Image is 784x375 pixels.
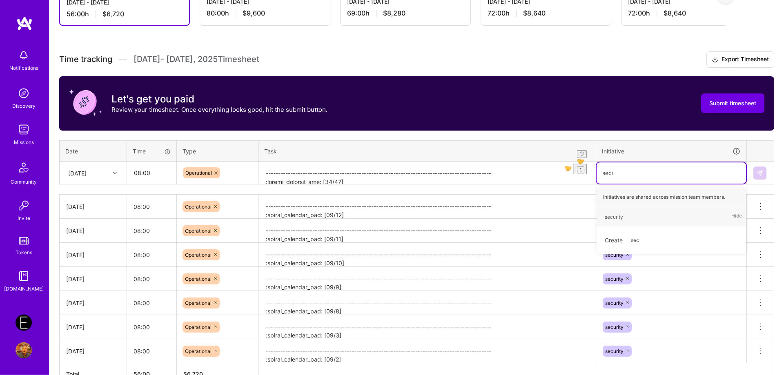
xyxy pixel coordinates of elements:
[185,252,212,258] span: Operational
[18,214,30,222] div: Invite
[127,244,176,266] input: HH:MM
[127,340,176,362] input: HH:MM
[605,324,624,330] span: security
[13,342,34,359] a: User Avatar
[258,140,596,162] th: Task
[134,54,259,64] span: [DATE] - [DATE] , 2025 Timesheet
[127,162,176,184] input: HH:MM
[16,47,32,64] img: bell
[259,268,595,290] textarea: -------------------------------------------------------------------------------------------- :spi...
[259,292,595,314] textarea: -------------------------------------------------------------------------------------------- :spi...
[259,244,595,266] textarea: -------------------------------------------------------------------------------------------- :spi...
[133,147,171,155] div: Time
[347,9,464,18] div: 69:00 h
[627,235,643,246] span: sec
[127,292,176,314] input: HH:MM
[628,9,745,18] div: 72:00 h
[16,268,32,284] img: guide book
[597,187,746,207] div: Initiatives are shared across mission team members.
[185,348,212,354] span: Operational
[66,275,120,283] div: [DATE]
[605,348,624,354] span: security
[66,347,120,355] div: [DATE]
[664,9,686,18] span: $8,640
[706,51,774,68] button: Export Timesheet
[66,299,120,307] div: [DATE]
[67,10,183,18] div: 56:00 h
[9,64,38,72] div: Notifications
[185,170,212,176] span: Operational
[127,268,176,290] input: HH:MM
[259,195,595,218] textarea: -------------------------------------------------------------------------------------------- :spi...
[16,315,32,331] img: Endeavor: Onlocation Mobile/Security- 3338TSV275
[16,342,32,359] img: User Avatar
[602,146,741,156] div: Initiative
[69,86,102,119] img: coin
[207,9,323,18] div: 80:00 h
[259,316,595,338] textarea: -------------------------------------------------------------------------------------------- :spi...
[605,300,624,306] span: security
[11,178,37,186] div: Community
[185,324,212,330] span: Operational
[259,162,595,184] textarea: To enrich screen reader interactions, please activate Accessibility in Grammarly extension settings
[68,169,87,177] div: [DATE]
[13,315,34,331] a: Endeavor: Onlocation Mobile/Security- 3338TSV275
[19,237,29,245] img: tokens
[177,140,258,162] th: Type
[12,102,36,110] div: Discovery
[605,276,624,282] span: security
[185,300,212,306] span: Operational
[185,204,212,210] span: Operational
[243,9,265,18] span: $9,600
[14,158,33,178] img: Community
[605,252,624,258] span: security
[731,211,742,222] span: Hide
[259,220,595,242] textarea: -------------------------------------------------------------------------------------------- :spi...
[66,202,120,211] div: [DATE]
[488,9,604,18] div: 72:00 h
[16,85,32,102] img: discovery
[4,284,44,293] div: [DOMAIN_NAME]
[127,220,176,242] input: HH:MM
[102,10,124,18] span: $6,720
[66,323,120,331] div: [DATE]
[259,340,595,362] textarea: -------------------------------------------------------------------------------------------- :spi...
[111,105,327,114] p: Review your timesheet. Once everything looks good, hit the submit button.
[383,9,405,18] span: $8,280
[16,122,32,138] img: teamwork
[113,171,117,175] i: icon Chevron
[605,213,623,221] div: security
[127,196,176,217] input: HH:MM
[523,9,546,18] span: $8,640
[712,55,718,64] i: icon Download
[709,99,756,107] span: Submit timesheet
[66,226,120,235] div: [DATE]
[757,170,763,176] img: Submit
[59,54,112,64] span: Time tracking
[111,93,327,105] h3: Let's get you paid
[16,197,32,214] img: Invite
[701,93,764,113] button: Submit timesheet
[14,138,34,146] div: Missions
[60,140,127,162] th: Date
[16,248,32,257] div: Tokens
[185,228,212,234] span: Operational
[66,251,120,259] div: [DATE]
[127,316,176,338] input: HH:MM
[601,231,742,250] div: Create
[185,276,212,282] span: Operational
[16,16,33,31] img: logo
